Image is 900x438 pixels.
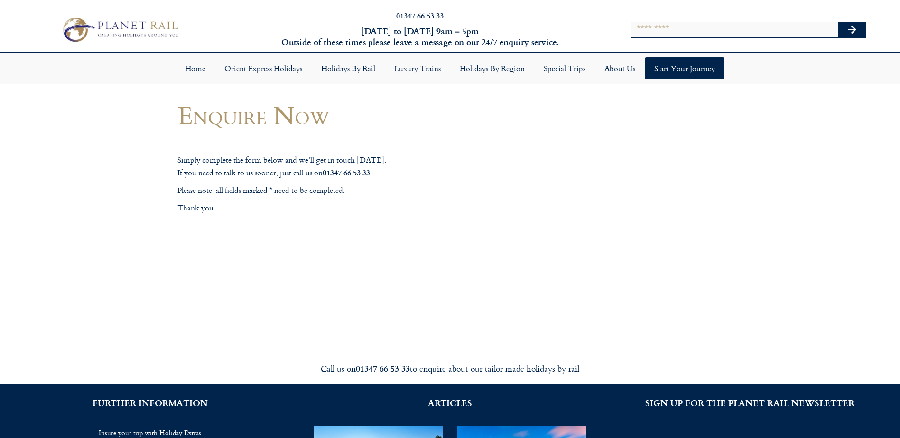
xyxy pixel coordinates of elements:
[58,15,182,45] img: Planet Rail Train Holidays Logo
[312,57,385,79] a: Holidays by Rail
[242,26,598,48] h6: [DATE] to [DATE] 9am – 5pm Outside of these times please leave a message on our 24/7 enquiry serv...
[838,22,866,37] button: Search
[215,57,312,79] a: Orient Express Holidays
[14,399,286,407] h2: FURTHER INFORMATION
[595,57,645,79] a: About Us
[314,399,585,407] h2: ARTICLES
[176,57,215,79] a: Home
[177,184,533,197] p: Please note, all fields marked * need to be completed.
[396,10,444,21] a: 01347 66 53 33
[356,362,410,374] strong: 01347 66 53 33
[450,57,534,79] a: Holidays by Region
[5,57,895,79] nav: Menu
[177,101,533,129] h1: Enquire Now
[614,399,886,407] h2: SIGN UP FOR THE PLANET RAIL NEWSLETTER
[187,239,524,310] iframe: Form 0
[323,167,370,178] strong: 01347 66 53 33
[645,57,724,79] a: Start your Journey
[177,154,533,179] p: Simply complete the form below and we’ll get in touch [DATE]. If you need to talk to us sooner, j...
[385,57,450,79] a: Luxury Trains
[534,57,595,79] a: Special Trips
[185,363,716,374] div: Call us on to enquire about our tailor made holidays by rail
[177,202,533,214] p: Thank you.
